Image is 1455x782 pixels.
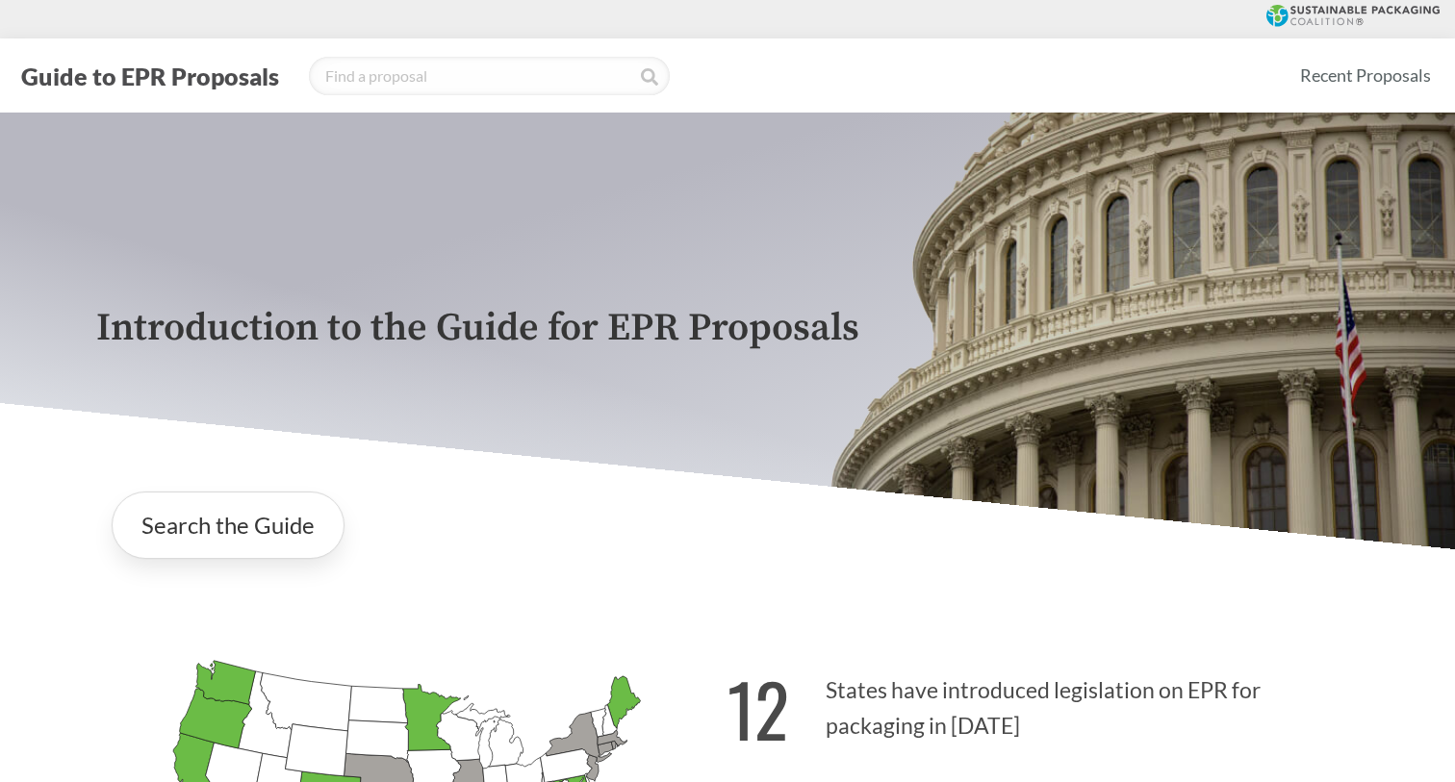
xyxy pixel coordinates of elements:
a: Search the Guide [112,492,345,559]
p: Introduction to the Guide for EPR Proposals [96,307,1359,350]
p: States have introduced legislation on EPR for packaging in [DATE] [727,643,1359,762]
a: Recent Proposals [1291,54,1440,97]
strong: 12 [727,655,789,762]
button: Guide to EPR Proposals [15,61,285,91]
input: Find a proposal [309,57,670,95]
